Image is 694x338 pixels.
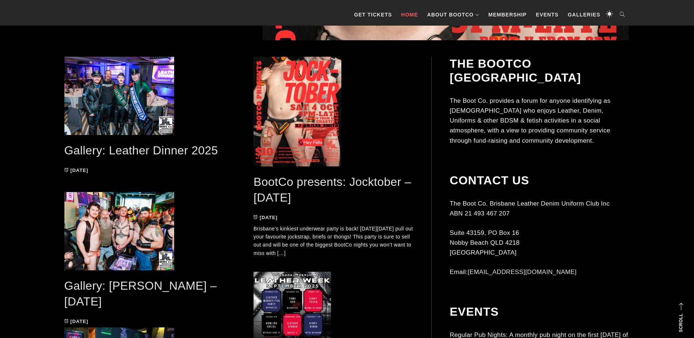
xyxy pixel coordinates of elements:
[260,215,278,220] time: [DATE]
[350,4,396,26] a: GET TICKETS
[70,319,88,324] time: [DATE]
[254,215,278,220] a: [DATE]
[398,4,422,26] a: Home
[254,225,414,258] p: Brisbane’s kinkiest underwear party is back! [DATE][DATE] pull out your favourite jockstrap, brie...
[450,57,630,85] h2: The BootCo [GEOGRAPHIC_DATA]
[450,96,630,146] p: The Boot Co. provides a forum for anyone identifying as [DEMOGRAPHIC_DATA] who enjoys Leather, De...
[70,168,88,173] time: [DATE]
[564,4,604,26] a: Galleries
[64,279,217,308] a: Gallery: [PERSON_NAME] – [DATE]
[450,173,630,187] h2: Contact Us
[64,319,89,324] a: [DATE]
[678,313,683,332] strong: Scroll
[64,168,89,173] a: [DATE]
[450,228,630,258] p: Suite 43159, PO Box 16 Nobby Beach QLD 4218 [GEOGRAPHIC_DATA]
[64,144,218,157] a: Gallery: Leather Dinner 2025
[254,175,411,204] a: BootCo presents: Jocktober – [DATE]
[485,4,530,26] a: Membership
[450,199,630,218] p: The Boot Co. Brisbane Leather Denim Uniform Club Inc ABN 21 493 467 207
[468,268,577,275] a: [EMAIL_ADDRESS][DOMAIN_NAME]
[450,267,630,277] p: Email:
[424,4,483,26] a: About BootCo
[450,305,630,319] h2: Events
[532,4,562,26] a: Events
